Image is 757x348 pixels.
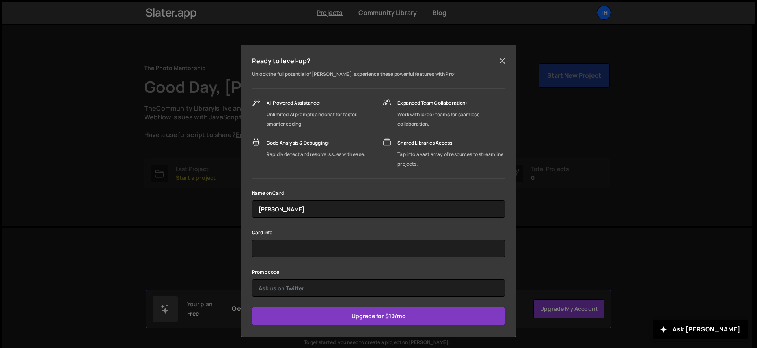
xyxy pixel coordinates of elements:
[259,240,498,257] iframe: Secure card payment input frame
[252,56,310,66] h5: Ready to level-up?
[267,150,365,159] div: Rapidly detect and resolve issues with ease.
[653,320,748,339] button: Ask [PERSON_NAME]
[267,98,375,108] div: AI-Powered Assistance:
[397,110,505,129] div: Work with larger teams for seamless collaboration.
[252,70,505,79] p: Unlock the full potential of [PERSON_NAME], experience these powerful features with Pro:
[252,200,505,218] input: Kelly Slater
[267,138,365,148] div: Code Analysis & Debugging:
[397,138,505,148] div: Shared Libraries Access:
[252,229,272,237] label: Card info
[496,55,508,67] button: Close
[397,150,505,169] div: Tap into a vast array of resources to streamline projects.
[252,189,284,197] label: Name on Card
[252,279,505,297] input: Ask us on Twitter
[397,98,505,108] div: Expanded Team Collaboration:
[252,307,505,325] input: Upgrade for $10/mo
[267,110,375,129] div: Unlimited AI prompts and chat for faster, smarter coding.
[252,268,280,276] label: Promo code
